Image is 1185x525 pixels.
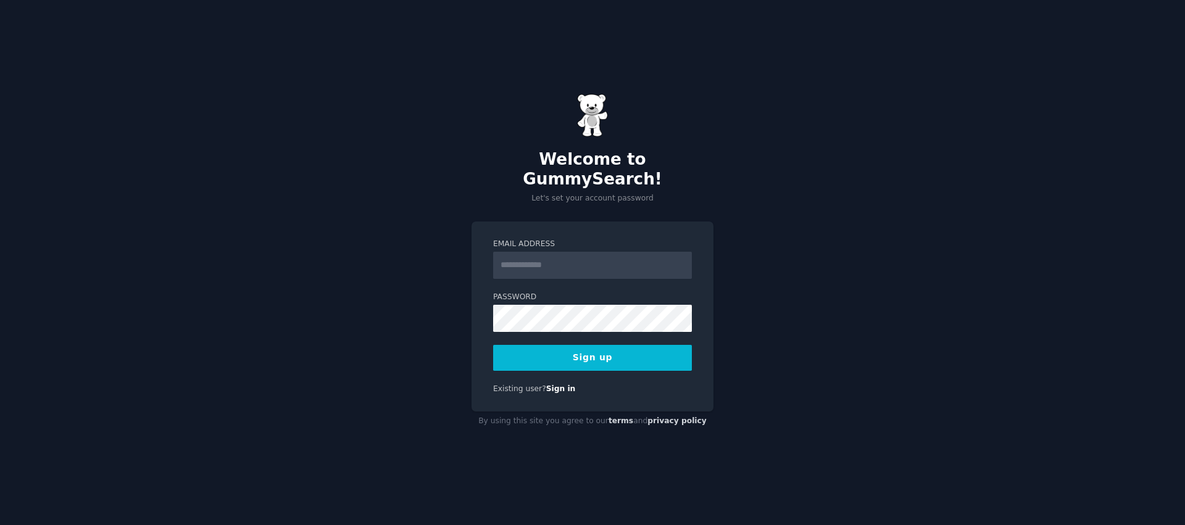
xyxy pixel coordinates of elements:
label: Email Address [493,239,692,250]
img: Gummy Bear [577,94,608,137]
span: Existing user? [493,384,546,393]
p: Let's set your account password [472,193,713,204]
h2: Welcome to GummySearch! [472,150,713,189]
label: Password [493,292,692,303]
a: Sign in [546,384,576,393]
div: By using this site you agree to our and [472,411,713,431]
a: terms [609,416,633,425]
a: privacy policy [647,416,707,425]
button: Sign up [493,345,692,371]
